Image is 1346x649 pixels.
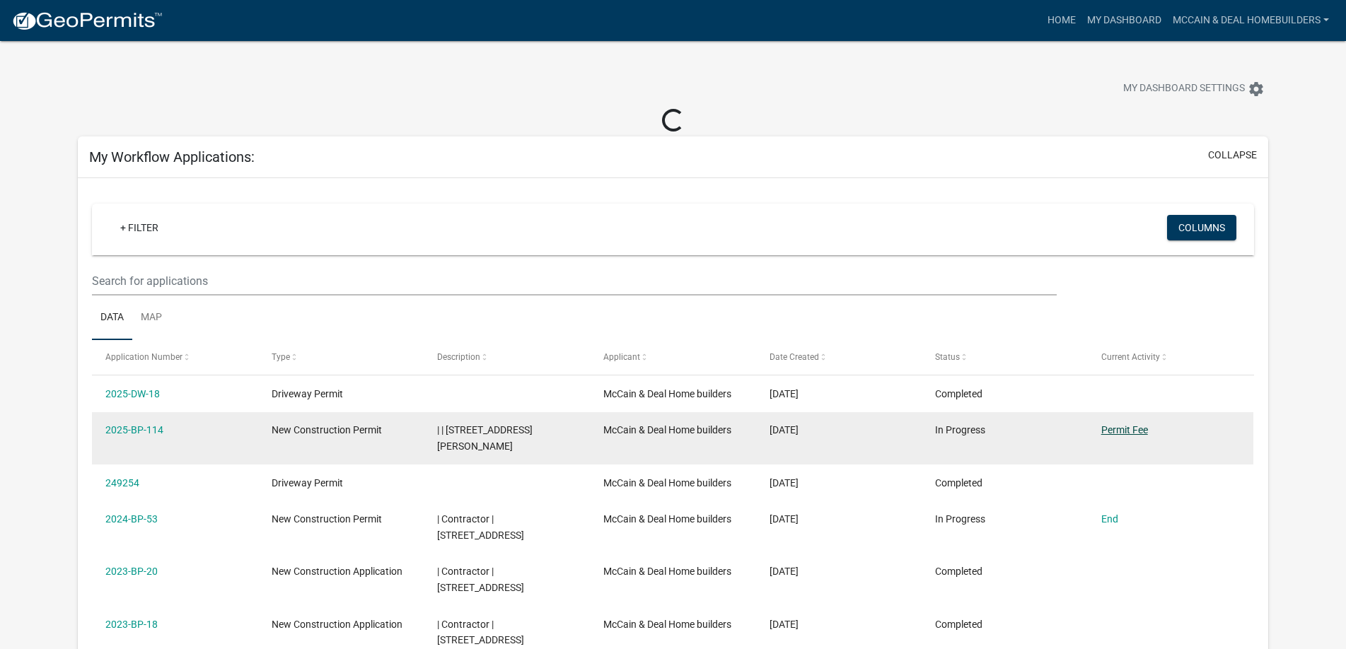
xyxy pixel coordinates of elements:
span: Driveway Permit [272,477,343,489]
span: New Construction Permit [272,513,382,525]
span: Driveway Permit [272,388,343,399]
span: Description [437,352,480,362]
span: | Contractor | 2900 4TH AVENUE [437,566,524,593]
a: 2025-BP-114 [105,424,163,435]
span: McCain & Deal Home builders [603,566,731,577]
span: Completed [935,619,982,630]
span: | | 4245 Mayfield Dr [437,424,533,452]
span: McCain & Deal Home builders [603,424,731,435]
button: collapse [1208,148,1257,163]
a: Home [1042,7,1081,34]
span: New Construction Application [272,619,402,630]
datatable-header-cell: Current Activity [1088,340,1254,374]
input: Search for applications [92,267,1057,296]
span: New Construction Application [272,566,402,577]
span: Application Number [105,352,182,362]
a: + Filter [109,215,170,240]
span: McCain & Deal Home builders [603,619,731,630]
span: In Progress [935,424,985,435]
span: | Contractor | 2900 4TH AVENUE - COLUMBUS, GA 31904 [437,619,524,646]
a: 2024-BP-53 [105,513,158,525]
span: Type [272,352,290,362]
span: My Dashboard Settings [1123,81,1245,98]
a: Permit Fee [1101,424,1148,435]
span: Current Activity [1101,352,1160,362]
a: Mccain & Deal Homebuilders [1167,7,1335,34]
span: 04/23/2024 [770,513,799,525]
span: 07/11/2023 [770,619,799,630]
span: Status [935,352,960,362]
span: | Contractor | 2900 4th Ave, Columbus, GA 31904 [437,513,524,541]
span: McCain & Deal Home builders [603,388,731,399]
button: My Dashboard Settingssettings [1112,75,1276,103]
datatable-header-cell: Status [922,340,1088,374]
span: 07/13/2023 [770,566,799,577]
datatable-header-cell: Applicant [590,340,756,374]
a: Map [132,296,170,341]
span: 04/23/2024 [770,477,799,489]
span: McCain & Deal Home builders [603,477,731,489]
span: In Progress [935,513,985,525]
datatable-header-cell: Type [258,340,424,374]
a: 2023-BP-20 [105,566,158,577]
span: 08/12/2025 [770,424,799,435]
span: New Construction Permit [272,424,382,435]
datatable-header-cell: Application Number [92,340,258,374]
a: 2025-DW-18 [105,388,160,399]
a: End [1101,513,1118,525]
i: settings [1248,81,1265,98]
button: Columns [1167,215,1236,240]
span: Completed [935,477,982,489]
span: Applicant [603,352,640,362]
a: My Dashboard [1081,7,1167,34]
span: Completed [935,388,982,399]
span: Completed [935,566,982,577]
h5: My Workflow Applications: [89,148,255,165]
datatable-header-cell: Date Created [755,340,922,374]
a: 249254 [105,477,139,489]
span: McCain & Deal Home builders [603,513,731,525]
span: Date Created [770,352,819,362]
a: Data [92,296,132,341]
a: 2023-BP-18 [105,619,158,630]
span: 08/12/2025 [770,388,799,399]
datatable-header-cell: Description [424,340,590,374]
